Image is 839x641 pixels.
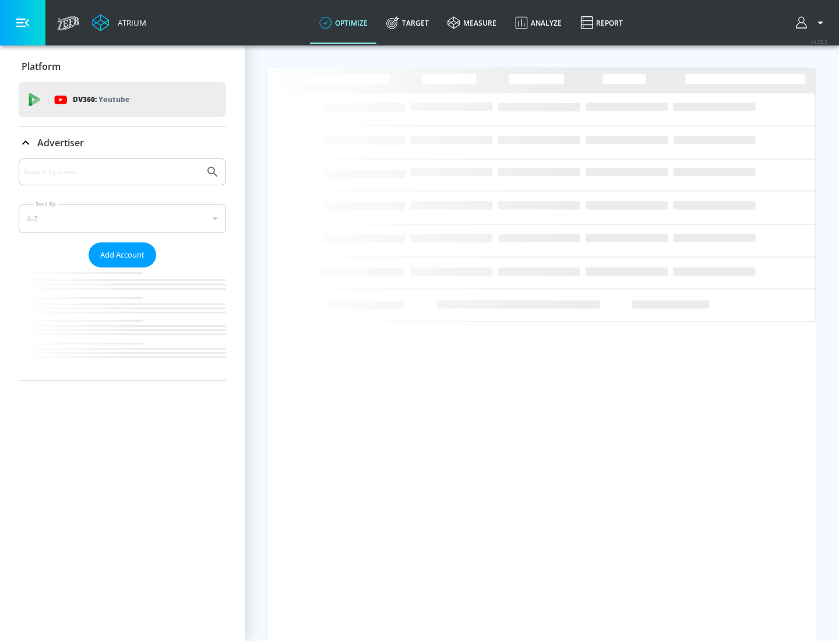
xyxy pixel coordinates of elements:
[19,50,226,83] div: Platform
[571,2,632,44] a: Report
[19,204,226,233] div: A-Z
[377,2,438,44] a: Target
[92,14,146,31] a: Atrium
[22,60,61,73] p: Platform
[23,164,200,179] input: Search by name
[19,159,226,381] div: Advertiser
[811,38,827,45] span: v 4.25.2
[19,126,226,159] div: Advertiser
[113,17,146,28] div: Atrium
[73,93,129,106] p: DV360:
[19,267,226,381] nav: list of Advertiser
[98,93,129,105] p: Youtube
[19,82,226,117] div: DV360: Youtube
[37,136,84,149] p: Advertiser
[33,200,58,207] label: Sort By
[310,2,377,44] a: optimize
[100,248,144,262] span: Add Account
[506,2,571,44] a: Analyze
[89,242,156,267] button: Add Account
[438,2,506,44] a: measure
